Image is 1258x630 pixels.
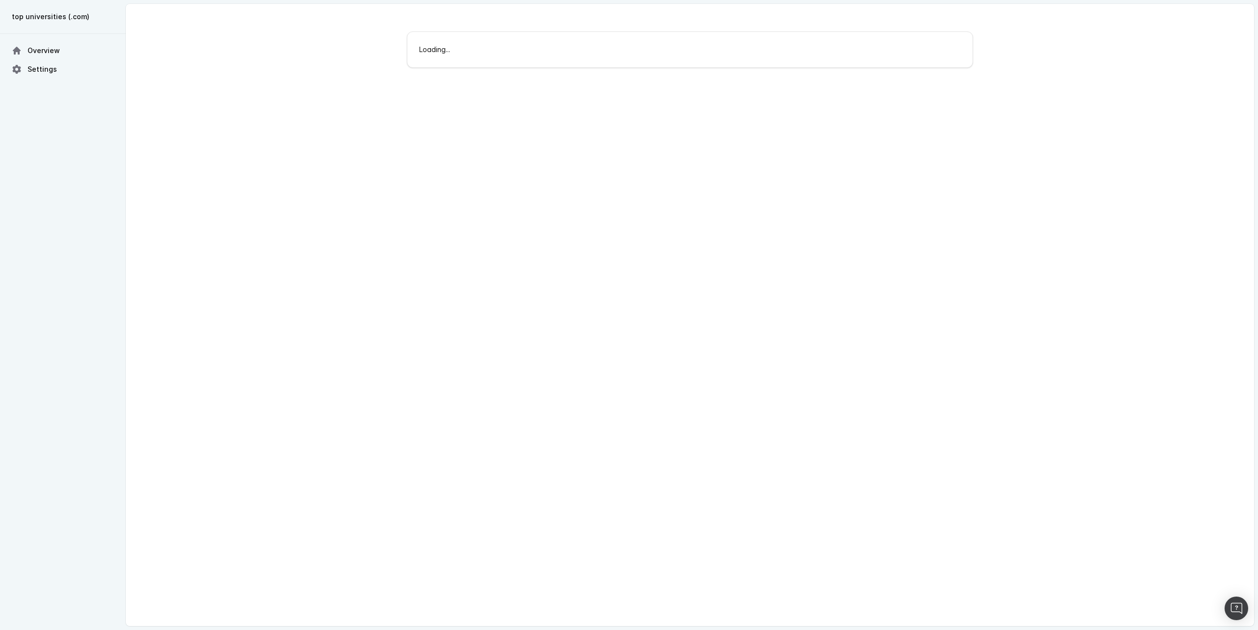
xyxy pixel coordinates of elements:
[12,12,89,22] span: top universities (.com)
[28,46,60,56] span: Overview
[407,44,972,56] div: Loading ...
[8,8,118,26] button: top universities (.com)
[1225,597,1248,620] div: Open Intercom Messenger
[28,64,57,74] span: Settings
[8,42,118,59] a: Overview
[8,60,118,78] a: Settings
